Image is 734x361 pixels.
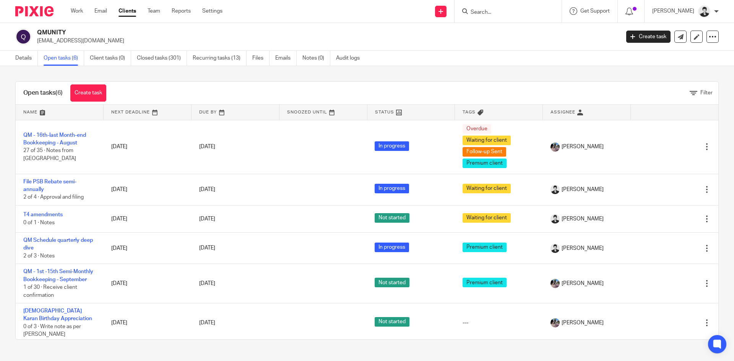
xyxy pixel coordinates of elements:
span: In progress [375,184,409,193]
td: [DATE] [104,174,192,205]
a: [DEMOGRAPHIC_DATA] Karan Birthday Appreciation [23,308,92,321]
input: Search [470,9,539,16]
span: Follow-up Sent [463,147,506,157]
span: Get Support [580,8,610,14]
p: [PERSON_NAME] [652,7,694,15]
span: Status [375,110,394,114]
a: Open tasks (6) [44,51,84,66]
span: [DATE] [199,144,215,149]
span: [PERSON_NAME] [562,186,604,193]
span: Premium client [463,278,507,287]
a: Notes (0) [302,51,330,66]
span: 1 of 30 · Receive client confirmation [23,285,77,298]
div: --- [463,319,535,327]
a: File PSB Rebate semi-annually [23,179,76,192]
span: 2 of 4 · Approval and filing [23,194,84,200]
img: Screen%20Shot%202020-06-25%20at%209.49.30%20AM.png [550,318,560,327]
span: Waiting for client [463,136,511,145]
img: squarehead.jpg [698,5,710,18]
span: 0 of 1 · Notes [23,220,55,225]
span: Premium client [463,243,507,252]
a: Team [148,7,160,15]
p: [EMAIL_ADDRESS][DOMAIN_NAME] [37,37,615,45]
span: [PERSON_NAME] [562,319,604,327]
img: Screen%20Shot%202020-06-25%20at%209.49.30%20AM.png [550,279,560,288]
a: Create task [70,84,106,102]
span: Tags [463,110,476,114]
span: Waiting for client [463,184,511,193]
span: Premium client [463,159,507,168]
td: [DATE] [104,120,192,174]
img: squarehead.jpg [550,214,560,223]
a: Work [71,7,83,15]
span: Overdue [463,124,491,134]
a: QM Schedule quarterly deep dive [23,238,93,251]
a: T4 amendments [23,212,63,217]
img: squarehead.jpg [550,185,560,194]
a: Email [94,7,107,15]
img: Pixie [15,6,54,16]
h1: Open tasks [23,89,63,97]
td: [DATE] [104,303,192,342]
a: Settings [202,7,222,15]
span: 27 of 35 · Notes from [GEOGRAPHIC_DATA] [23,148,76,162]
span: [PERSON_NAME] [562,215,604,223]
span: In progress [375,141,409,151]
span: In progress [375,243,409,252]
img: svg%3E [15,29,31,45]
a: Recurring tasks (13) [193,51,247,66]
span: Snoozed Until [287,110,327,114]
span: [PERSON_NAME] [562,280,604,287]
span: [DATE] [199,320,215,325]
a: QM - 1st -15th Semi-Monthly Bookkeeping - September [23,269,93,282]
span: Not started [375,213,409,223]
span: [PERSON_NAME] [562,143,604,151]
a: Audit logs [336,51,365,66]
img: squarehead.jpg [550,244,560,253]
td: [DATE] [104,205,192,232]
a: Details [15,51,38,66]
a: Clients [119,7,136,15]
span: [PERSON_NAME] [562,244,604,252]
span: 2 of 3 · Notes [23,253,55,259]
td: [DATE] [104,264,192,303]
span: [DATE] [199,187,215,192]
h2: QMUNITY [37,29,499,37]
span: Waiting for client [463,213,511,223]
img: Screen%20Shot%202020-06-25%20at%209.49.30%20AM.png [550,142,560,152]
a: Create task [626,31,671,43]
span: Not started [375,278,409,287]
span: Not started [375,317,409,327]
a: QM - 16th-last Month-end Bookkeeping - August [23,133,86,146]
a: Client tasks (0) [90,51,131,66]
a: Files [252,51,270,66]
span: [DATE] [199,216,215,222]
a: Closed tasks (301) [137,51,187,66]
span: (6) [55,90,63,96]
a: Emails [275,51,297,66]
span: Filter [700,90,713,96]
td: [DATE] [104,233,192,264]
span: 0 of 3 · Write note as per [PERSON_NAME] [23,324,81,337]
span: [DATE] [199,281,215,286]
a: Reports [172,7,191,15]
span: [DATE] [199,246,215,251]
